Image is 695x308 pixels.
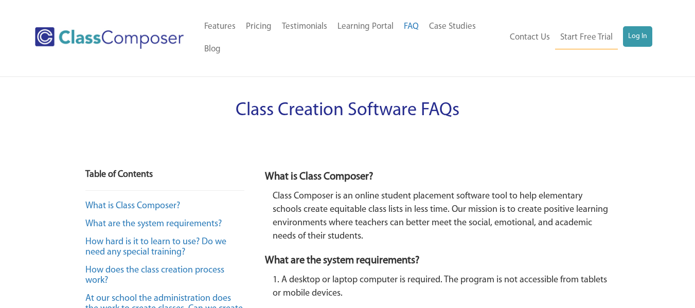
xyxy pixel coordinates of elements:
a: Start Free Trial [555,26,618,49]
span: Class Creation Software FAQs [236,101,459,120]
nav: Header Menu [504,26,652,49]
p: 1. A desktop or laptop computer is required. The program is not accessible from tablets or mobile... [273,274,610,300]
a: Learning Portal [332,15,399,38]
a: Features [199,15,241,38]
strong: What is Class Composer? [265,171,373,182]
a: What is Class Composer? [85,202,180,211]
a: FAQ [399,15,424,38]
strong: Table of Contents [85,170,153,179]
a: Log In [623,26,652,47]
a: Pricing [241,15,277,38]
a: Blog [199,38,226,61]
img: Class Composer [35,27,184,49]
p: Class Composer is an online student placement software tool to help elementary schools create equ... [273,190,610,243]
a: Case Studies [424,15,481,38]
strong: What are the system requirements? [265,255,419,266]
a: Testimonials [277,15,332,38]
a: How hard is it to learn to use? Do we need any special training? [85,238,226,257]
nav: Header Menu [199,15,504,61]
a: What are the system requirements? [85,220,222,229]
a: How does the class creation process work? [85,266,224,285]
a: Contact Us [505,26,555,49]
